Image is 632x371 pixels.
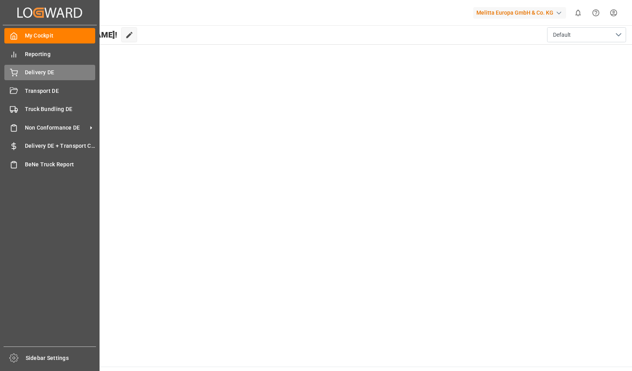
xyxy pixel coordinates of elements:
span: Truck Bundling DE [25,105,96,113]
span: Default [553,31,571,39]
button: Help Center [587,4,605,22]
span: Sidebar Settings [26,354,96,362]
button: show 0 new notifications [569,4,587,22]
button: open menu [547,27,626,42]
span: Non Conformance DE [25,124,87,132]
a: Reporting [4,46,95,62]
a: Truck Bundling DE [4,102,95,117]
button: Melitta Europa GmbH & Co. KG [473,5,569,20]
span: Transport DE [25,87,96,95]
a: My Cockpit [4,28,95,43]
span: My Cockpit [25,32,96,40]
span: BeNe Truck Report [25,160,96,169]
a: Delivery DE [4,65,95,80]
a: BeNe Truck Report [4,156,95,172]
a: Transport DE [4,83,95,98]
span: Delivery DE + Transport Cost [25,142,96,150]
span: Delivery DE [25,68,96,77]
div: Melitta Europa GmbH & Co. KG [473,7,566,19]
a: Delivery DE + Transport Cost [4,138,95,154]
span: Reporting [25,50,96,58]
